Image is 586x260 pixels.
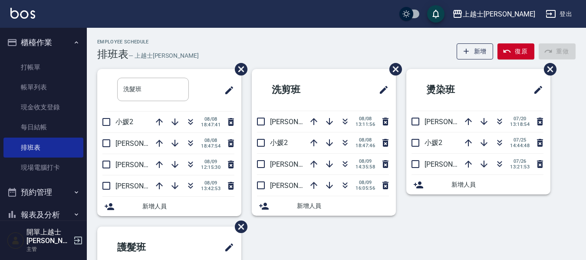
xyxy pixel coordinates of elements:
[3,204,83,226] button: 報表及分析
[356,122,375,127] span: 13:11:56
[201,116,221,122] span: 08/08
[201,159,221,165] span: 08/09
[115,182,175,190] span: [PERSON_NAME]12
[3,181,83,204] button: 預約管理
[413,74,498,105] h2: 燙染班
[252,196,396,216] div: 新增人員
[270,160,330,168] span: [PERSON_NAME]12
[3,138,83,158] a: 排班表
[97,39,199,45] h2: Employee Schedule
[270,138,288,147] span: 小媛2
[528,79,543,100] span: 修改班表的標題
[463,9,535,20] div: 上越士[PERSON_NAME]
[457,43,494,59] button: 新增
[297,201,389,211] span: 新增人員
[26,245,71,253] p: 主管
[510,158,530,164] span: 07/26
[115,161,175,169] span: [PERSON_NAME]12
[383,56,403,82] span: 刪除班表
[3,57,83,77] a: 打帳單
[219,237,234,258] span: 修改班表的標題
[228,214,249,240] span: 刪除班表
[270,181,330,190] span: [PERSON_NAME]12
[497,43,534,59] button: 復原
[228,56,249,82] span: 刪除班表
[3,158,83,178] a: 現場電腦打卡
[510,143,530,148] span: 14:44:48
[97,48,128,60] h3: 排班表
[451,180,543,189] span: 新增人員
[259,74,343,105] h2: 洗剪班
[115,118,133,126] span: 小媛2
[97,197,241,216] div: 新增人員
[128,51,199,60] h6: — 上越士[PERSON_NAME]
[201,180,221,186] span: 08/09
[406,175,550,194] div: 新增人員
[425,118,481,126] span: [PERSON_NAME]8
[3,77,83,97] a: 帳單列表
[356,164,375,170] span: 14:35:58
[356,116,375,122] span: 08/08
[142,202,234,211] span: 新增人員
[542,6,576,22] button: 登出
[356,185,375,191] span: 16:05:56
[425,160,484,168] span: [PERSON_NAME]12
[270,118,326,126] span: [PERSON_NAME]8
[373,79,389,100] span: 修改班表的標題
[7,232,24,249] img: Person
[510,137,530,143] span: 07/25
[356,143,375,148] span: 18:47:46
[510,116,530,122] span: 07/20
[26,228,71,245] h5: 開單上越士[PERSON_NAME]
[427,5,444,23] button: save
[356,180,375,185] span: 08/09
[356,158,375,164] span: 08/09
[510,122,530,127] span: 13:18:54
[117,78,189,101] input: 排版標題
[510,164,530,170] span: 13:21:53
[537,56,558,82] span: 刪除班表
[201,143,221,149] span: 18:47:54
[115,139,171,148] span: [PERSON_NAME]8
[425,138,442,147] span: 小媛2
[449,5,539,23] button: 上越士[PERSON_NAME]
[201,186,221,191] span: 13:42:53
[201,122,221,128] span: 18:47:41
[356,137,375,143] span: 08/08
[3,117,83,137] a: 每日結帳
[201,165,221,170] span: 12:15:30
[219,80,234,101] span: 修改班表的標題
[10,8,35,19] img: Logo
[3,31,83,54] button: 櫃檯作業
[201,138,221,143] span: 08/08
[3,97,83,117] a: 現金收支登錄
